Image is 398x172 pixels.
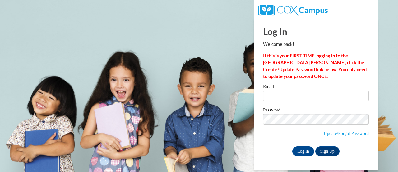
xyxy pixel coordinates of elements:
a: Sign Up [315,146,340,156]
strong: If this is your FIRST TIME logging in to the [GEOGRAPHIC_DATA][PERSON_NAME], click the Create/Upd... [263,53,367,79]
label: Password [263,108,369,114]
a: COX Campus [258,7,328,12]
p: Welcome back! [263,41,369,48]
h1: Log In [263,25,369,38]
input: Log In [292,146,314,156]
a: Update/Forgot Password [324,131,369,136]
img: COX Campus [258,5,328,16]
label: Email [263,84,369,91]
